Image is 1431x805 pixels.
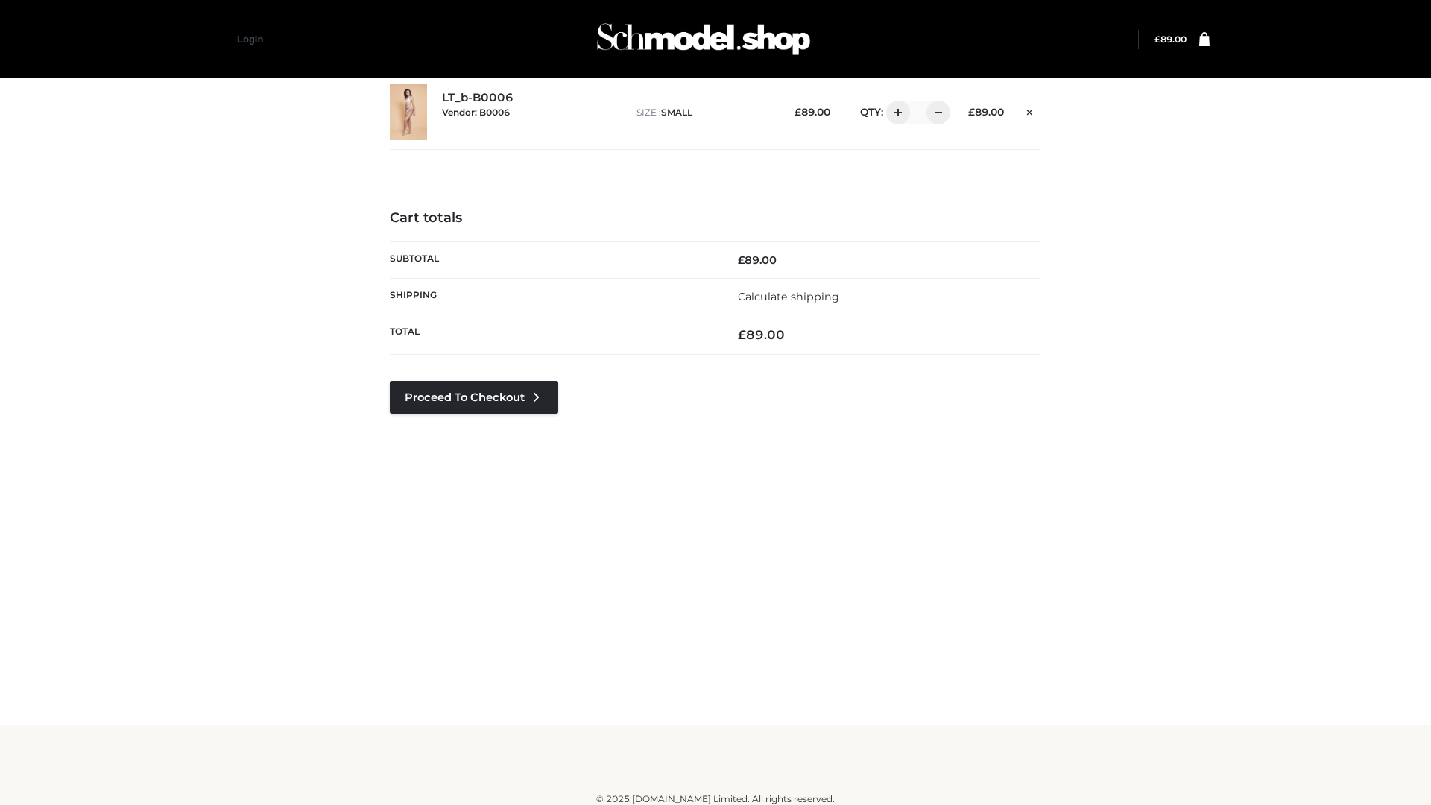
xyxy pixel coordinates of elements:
bdi: 89.00 [795,106,830,118]
th: Shipping [390,278,715,315]
a: £89.00 [1154,34,1187,45]
span: £ [1154,34,1160,45]
bdi: 89.00 [968,106,1004,118]
a: Proceed to Checkout [390,381,558,414]
a: Calculate shipping [738,290,839,303]
th: Subtotal [390,241,715,278]
p: size : [636,106,771,119]
img: Schmodel Admin 964 [592,10,815,69]
a: Remove this item [1019,101,1041,120]
div: LT_b-B0006 [442,91,622,133]
span: £ [738,253,745,267]
span: £ [968,106,975,118]
span: SMALL [661,107,692,118]
h4: Cart totals [390,210,1041,227]
bdi: 89.00 [738,327,785,342]
a: Login [237,34,263,45]
div: QTY: [845,101,945,124]
span: £ [738,327,746,342]
th: Total [390,315,715,355]
bdi: 89.00 [1154,34,1187,45]
span: £ [795,106,801,118]
bdi: 89.00 [738,253,777,267]
small: Vendor: B0006 [442,107,510,118]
